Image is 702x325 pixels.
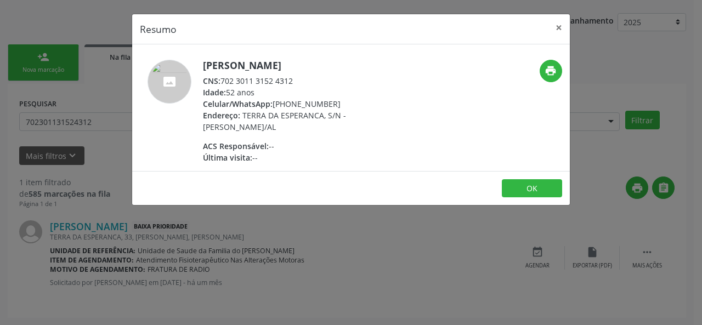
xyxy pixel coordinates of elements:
div: 52 anos [203,87,416,98]
button: OK [502,179,562,198]
button: print [540,60,562,82]
span: Endereço: [203,110,240,121]
span: Idade: [203,87,226,98]
h5: [PERSON_NAME] [203,60,416,71]
span: ACS Responsável: [203,141,269,151]
div: 702 3011 3152 4312 [203,75,416,87]
button: Close [548,14,570,41]
span: Última visita: [203,152,252,163]
div: -- [203,152,416,163]
span: Celular/WhatsApp: [203,99,273,109]
div: [PHONE_NUMBER] [203,98,416,110]
img: accompaniment [148,60,191,104]
span: CNS: [203,76,220,86]
span: TERRA DA ESPERANCA, S/N - [PERSON_NAME]/AL [203,110,346,132]
div: -- [203,140,416,152]
i: print [545,65,557,77]
h5: Resumo [140,22,177,36]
